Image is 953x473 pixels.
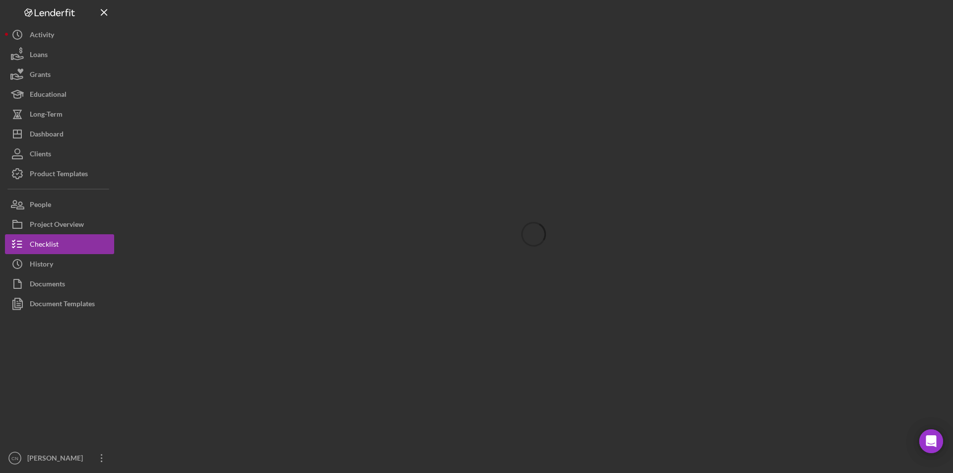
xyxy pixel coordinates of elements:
button: Document Templates [5,294,114,314]
button: Educational [5,84,114,104]
div: Long-Term [30,104,63,127]
div: Open Intercom Messenger [919,429,943,453]
button: Grants [5,65,114,84]
div: People [30,195,51,217]
button: Activity [5,25,114,45]
div: Product Templates [30,164,88,186]
div: [PERSON_NAME] [25,448,89,471]
div: History [30,254,53,276]
button: CN[PERSON_NAME] [5,448,114,468]
text: CN [11,456,18,461]
button: Documents [5,274,114,294]
div: Project Overview [30,214,84,237]
div: Grants [30,65,51,87]
div: Dashboard [30,124,64,146]
button: Checklist [5,234,114,254]
div: Documents [30,274,65,296]
button: People [5,195,114,214]
div: Checklist [30,234,59,257]
div: Clients [30,144,51,166]
button: Clients [5,144,114,164]
div: Activity [30,25,54,47]
button: Dashboard [5,124,114,144]
button: Long-Term [5,104,114,124]
div: Document Templates [30,294,95,316]
button: History [5,254,114,274]
div: Educational [30,84,67,107]
div: Loans [30,45,48,67]
button: Product Templates [5,164,114,184]
button: Loans [5,45,114,65]
button: Project Overview [5,214,114,234]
